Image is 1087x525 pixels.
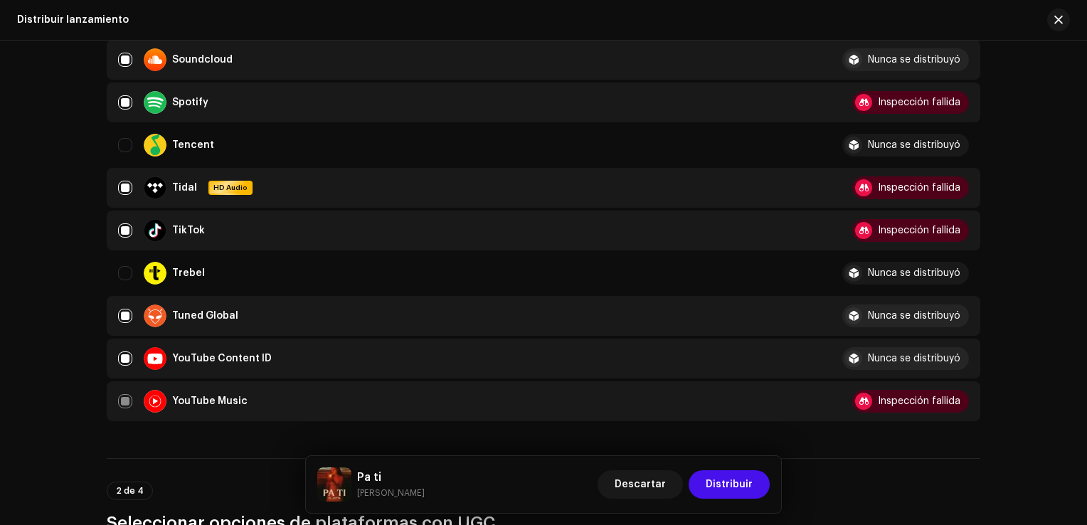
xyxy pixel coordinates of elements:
[689,470,770,499] button: Distribuir
[172,183,197,193] div: Tidal
[172,311,238,321] div: Tuned Global
[868,311,960,321] div: Nunca se distribuyó
[210,183,251,193] span: HD Audio
[172,226,205,235] div: TikTok
[598,470,683,499] button: Descartar
[878,183,960,193] div: Inspección fallida
[868,268,960,278] div: Nunca se distribuyó
[172,55,233,65] div: Soundcloud
[868,55,960,65] div: Nunca se distribuyó
[878,396,960,406] div: Inspección fallida
[172,97,208,107] div: Spotify
[706,470,753,499] span: Distribuir
[878,226,960,235] div: Inspección fallida
[17,14,129,26] div: Distribuir lanzamiento
[172,140,214,150] div: Tencent
[357,486,425,500] small: Pa ti
[868,140,960,150] div: Nunca se distribuyó
[878,97,960,107] div: Inspección fallida
[116,487,144,495] span: 2 de 4
[172,354,272,364] div: YouTube Content ID
[615,470,666,499] span: Descartar
[868,354,960,364] div: Nunca se distribuyó
[172,268,205,278] div: Trebel
[357,469,425,486] h5: Pa ti
[317,467,351,502] img: 36650991-6b67-4e90-8306-a0e9b90eef9b
[172,396,248,406] div: YouTube Music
